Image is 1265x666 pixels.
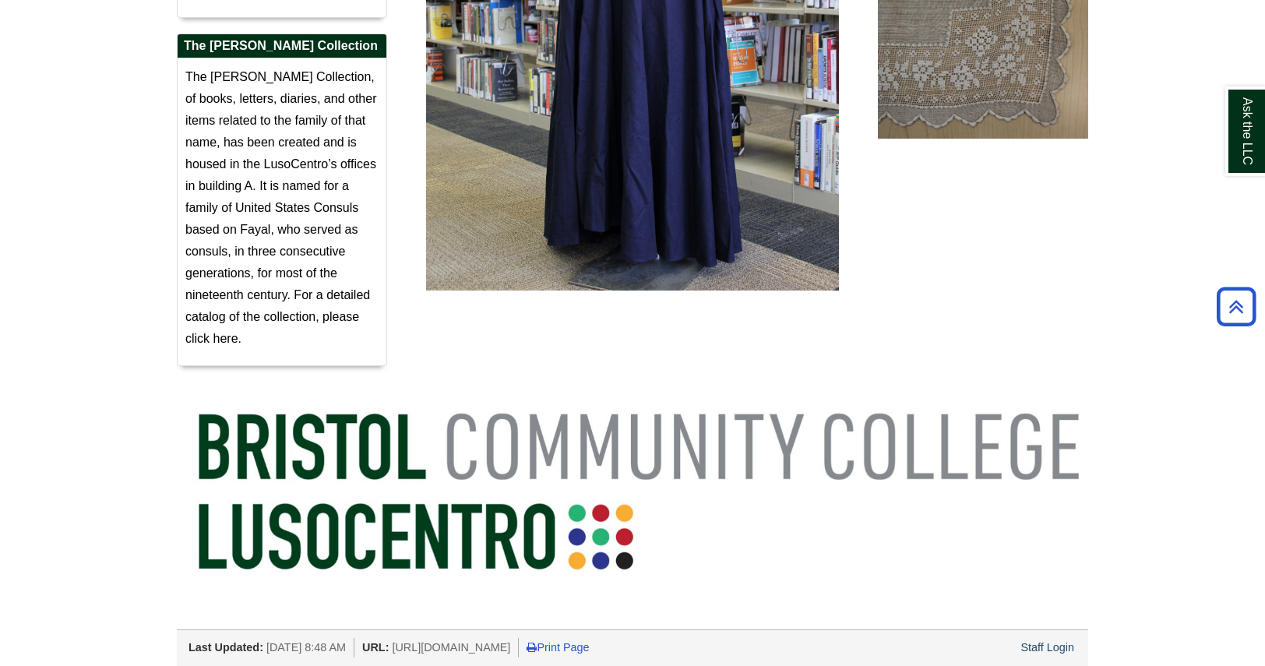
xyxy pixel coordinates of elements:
span: Last Updated: [189,641,263,654]
span: The [PERSON_NAME] Collection, of books, letters, diaries, and other items related to the family o... [185,70,376,345]
h2: The [PERSON_NAME] Collection [178,34,386,58]
a: Staff Login [1020,641,1074,654]
a: Back to Top [1211,296,1261,317]
img: Bristol Community College LusoCentro [177,382,1088,598]
span: [DATE] 8:48 AM [266,641,346,654]
span: [URL][DOMAIN_NAME] [392,641,510,654]
span: URL: [362,641,389,654]
a: Print Page [527,641,589,654]
i: Print Page [527,642,537,653]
